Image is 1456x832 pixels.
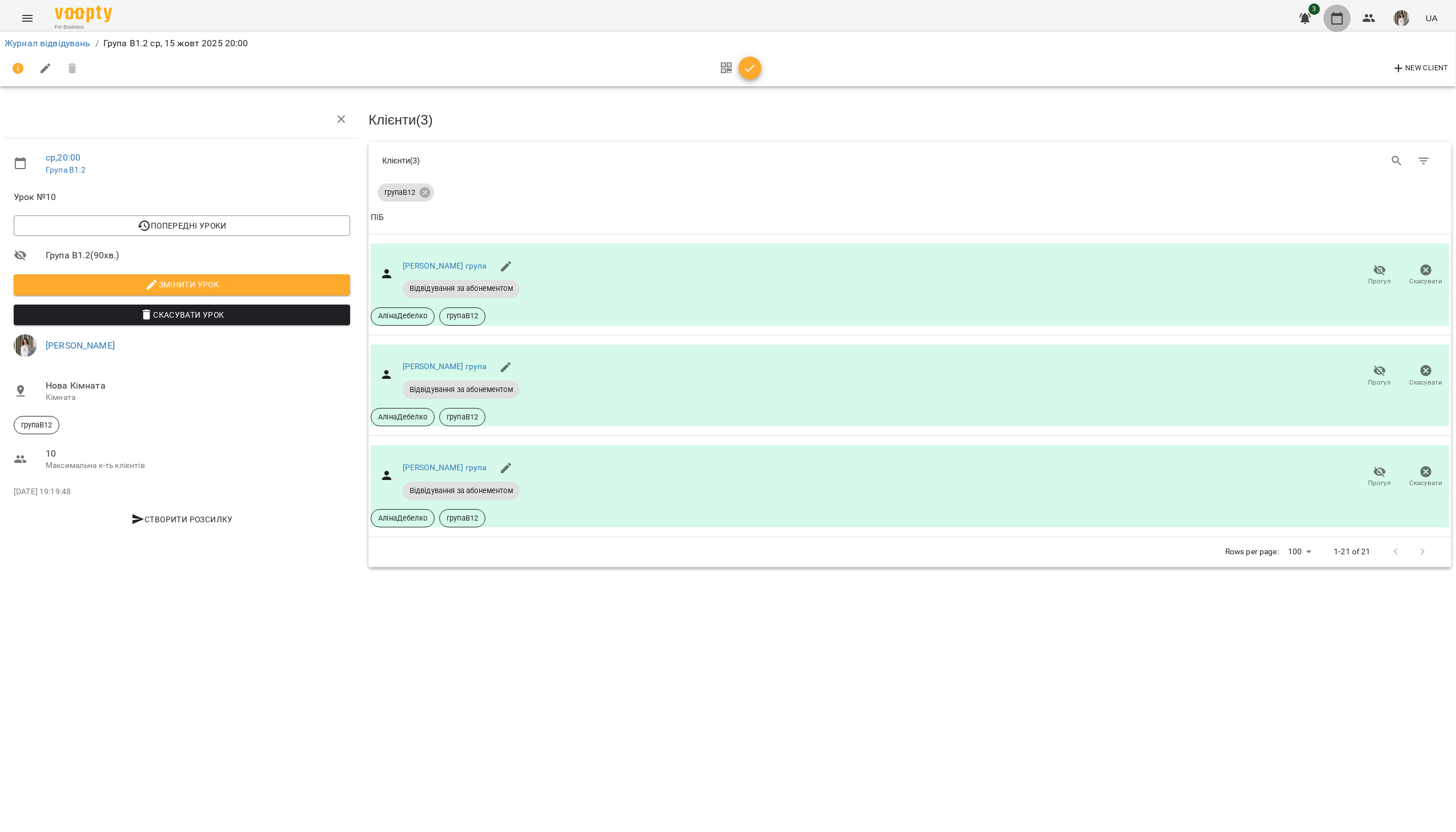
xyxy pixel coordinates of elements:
[23,308,341,322] span: Скасувати Урок
[14,486,350,498] p: [DATE] 19:19:48
[55,23,112,31] span: For Business
[371,211,1449,225] span: ПІБ
[368,113,1451,127] h3: Клієнти ( 3 )
[378,187,422,198] span: групаВ12
[1225,546,1279,558] p: Rows per page:
[440,513,485,523] span: групаВ12
[46,447,350,461] span: 10
[1357,259,1403,291] button: Прогул
[378,183,434,202] div: групаВ12
[1394,10,1410,26] img: 364895220a4789552a8225db6642e1db.jpeg
[95,37,99,50] li: /
[1369,378,1391,387] span: Прогул
[46,152,81,163] a: ср , 20:00
[1403,259,1449,291] button: Скасувати
[371,513,434,523] span: АлінаДебелко
[46,340,115,351] a: [PERSON_NAME]
[368,142,1451,179] div: Table Toolbar
[403,362,487,371] a: [PERSON_NAME] група
[403,261,487,270] a: [PERSON_NAME] група
[1357,360,1403,392] button: Прогул
[14,274,350,295] button: Змінити урок
[23,278,341,291] span: Змінити урок
[371,211,384,225] div: Sort
[18,513,346,526] span: Створити розсилку
[14,416,59,434] div: групаВ12
[403,283,520,294] span: Відвідування за абонементом
[440,311,485,321] span: групаВ12
[55,6,112,22] img: Voopty Logo
[46,165,86,174] a: Група В1.2
[403,385,520,395] span: Відвідування за абонементом
[1283,543,1315,560] div: 100
[14,420,59,430] span: групаВ12
[46,460,350,471] p: Максимальна к-ть клієнтів
[1392,62,1449,75] span: New Client
[1383,147,1411,175] button: Search
[103,37,248,50] p: Група В1.2 ср, 15 жовт 2025 20:00
[1410,277,1443,286] span: Скасувати
[1403,461,1449,493] button: Скасувати
[1369,277,1391,286] span: Прогул
[46,392,350,403] p: Кімната
[14,190,350,204] span: Урок №10
[371,311,434,321] span: АлінаДебелко
[46,379,350,393] span: Нова Кімната
[1410,378,1443,387] span: Скасувати
[14,215,350,236] button: Попередні уроки
[5,37,1451,50] nav: breadcrumb
[14,509,350,530] button: Створити розсилку
[23,219,341,233] span: Попередні уроки
[382,155,901,166] div: Клієнти ( 3 )
[1389,59,1451,78] button: New Client
[403,463,487,472] a: [PERSON_NAME] група
[1309,3,1320,15] span: 3
[14,5,41,32] button: Menu
[1334,546,1370,558] p: 1-21 of 21
[14,305,350,325] button: Скасувати Урок
[1410,478,1443,488] span: Скасувати
[371,412,434,422] span: АлінаДебелко
[14,334,37,357] img: 364895220a4789552a8225db6642e1db.jpeg
[1369,478,1391,488] span: Прогул
[1421,7,1442,29] button: UA
[1426,12,1438,24] span: UA
[440,412,485,422] span: групаВ12
[1357,461,1403,493] button: Прогул
[403,486,520,496] span: Відвідування за абонементом
[46,249,350,262] span: Група В1.2 ( 90 хв. )
[371,211,384,225] div: ПІБ
[1410,147,1438,175] button: Фільтр
[1403,360,1449,392] button: Скасувати
[5,38,91,49] a: Журнал відвідувань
